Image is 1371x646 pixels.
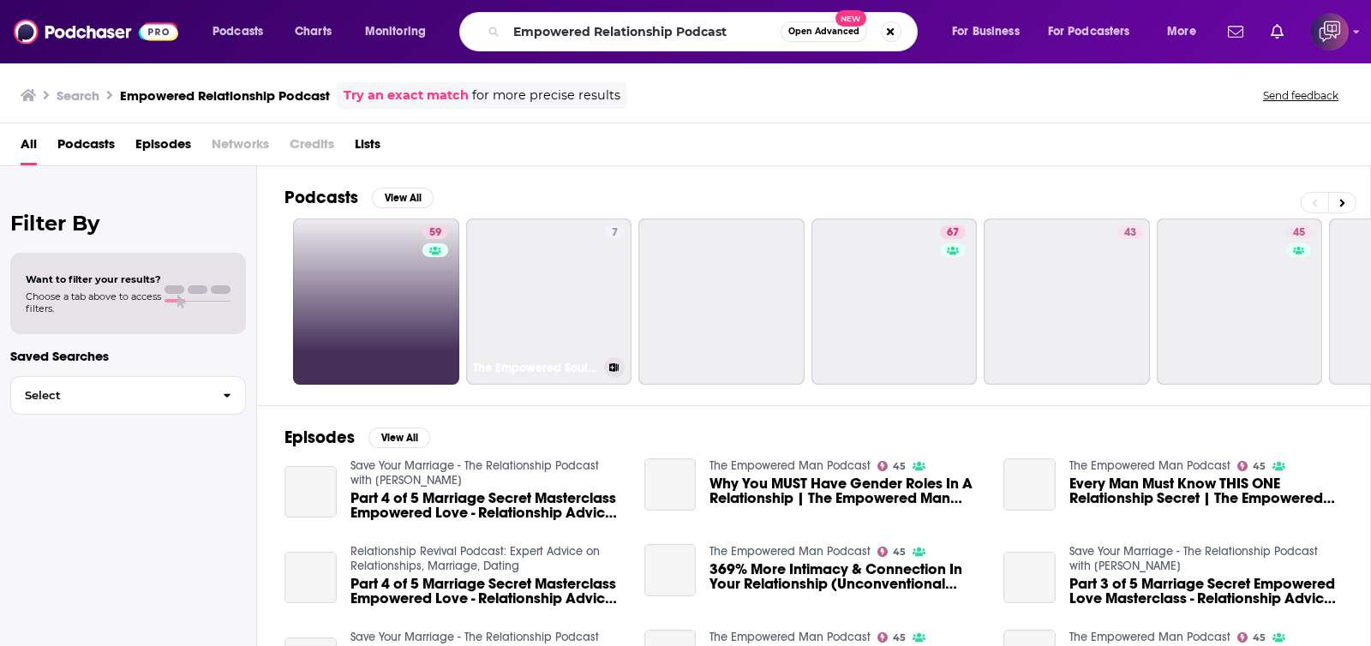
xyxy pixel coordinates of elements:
a: Part 4 of 5 Marriage Secret Masterclass Empowered Love - Relationship Advice Podcast [350,491,624,520]
span: 45 [893,463,906,470]
button: View All [368,428,430,448]
a: Part 3 of 5 Marriage Secret Empowered Love Masterclass - Relationship Advice Podcast [1069,577,1343,606]
a: Part 3 of 5 Marriage Secret Empowered Love Masterclass - Relationship Advice Podcast [1003,552,1056,604]
a: 45 [1237,461,1266,471]
span: 67 [947,224,959,242]
a: 7The Empowered Soulmate Relationships Podcast [466,218,632,385]
button: Open AdvancedNew [781,21,867,42]
img: User Profile [1311,13,1349,51]
a: The Empowered Man Podcast [709,544,871,559]
a: Episodes [135,130,191,165]
button: open menu [201,18,285,45]
a: Part 4 of 5 Marriage Secret Masterclass Empowered Love - Relationship Advice Podcast [284,466,337,518]
span: Networks [212,130,269,165]
button: open menu [1155,18,1218,45]
span: 7 [612,224,618,242]
span: 45 [1253,634,1266,642]
a: 45 [1157,218,1323,385]
button: View All [372,188,434,208]
a: 45 [1286,225,1312,239]
a: 59 [293,218,459,385]
a: Every Man Must Know THIS ONE Relationship Secret | The Empowered Man Podcast Ep. 040 [1069,476,1343,505]
a: 7 [605,225,625,239]
span: New [835,10,866,27]
a: Why You MUST Have Gender Roles In A Relationship | The Empowered Man Podcast Ep. 041 [644,458,697,511]
span: Monitoring [365,20,426,44]
span: Charts [295,20,332,44]
button: open menu [1037,18,1155,45]
button: Send feedback [1258,88,1344,103]
div: Search podcasts, credits, & more... [476,12,934,51]
a: Charts [284,18,342,45]
span: 45 [1293,224,1305,242]
h3: Search [57,87,99,104]
span: Credits [290,130,334,165]
a: The Empowered Man Podcast [1069,458,1230,473]
a: Save Your Marriage - The Relationship Podcast with Nicola Beer [1069,544,1318,573]
span: 45 [1253,463,1266,470]
a: Relationship Revival Podcast: Expert Advice on Relationships, Marriage, Dating [350,544,600,573]
h3: The Empowered Soulmate Relationships Podcast [473,361,597,375]
a: EpisodesView All [284,427,430,448]
a: Podcasts [57,130,115,165]
a: All [21,130,37,165]
a: Part 4 of 5 Marriage Secret Masterclass Empowered Love - Relationship Advice Podcast [350,577,624,606]
h2: Filter By [10,211,246,236]
span: Want to filter your results? [26,273,161,285]
span: Logged in as corioliscompany [1311,13,1349,51]
a: 45 [877,461,906,471]
a: 43 [1117,225,1143,239]
a: Every Man Must Know THIS ONE Relationship Secret | The Empowered Man Podcast Ep. 040 [1003,458,1056,511]
img: Podchaser - Follow, Share and Rate Podcasts [14,15,178,48]
a: PodcastsView All [284,187,434,208]
h2: Podcasts [284,187,358,208]
h2: Episodes [284,427,355,448]
a: Try an exact match [344,86,469,105]
span: Choose a tab above to access filters. [26,290,161,314]
a: 369% More Intimacy & Connection In Your Relationship (Unconventional Framework) | The Empowered M... [644,544,697,596]
span: For Business [952,20,1020,44]
p: Saved Searches [10,348,246,364]
span: 45 [893,548,906,556]
a: Save Your Marriage - The Relationship Podcast with Nicola Beer [350,458,599,487]
input: Search podcasts, credits, & more... [506,18,781,45]
a: Lists [355,130,380,165]
a: Show notifications dropdown [1221,17,1250,46]
a: 45 [877,547,906,557]
a: 43 [984,218,1150,385]
a: The Empowered Man Podcast [709,630,871,644]
h3: Empowered Relationship Podcast [120,87,330,104]
span: Select [11,390,209,401]
button: open menu [353,18,448,45]
a: The Empowered Man Podcast [1069,630,1230,644]
span: 59 [429,224,441,242]
a: 45 [1237,632,1266,643]
a: 45 [877,632,906,643]
span: 43 [1124,224,1136,242]
a: 369% More Intimacy & Connection In Your Relationship (Unconventional Framework) | The Empowered M... [709,562,983,591]
span: More [1167,20,1196,44]
a: Show notifications dropdown [1264,17,1290,46]
span: Open Advanced [788,27,859,36]
span: For Podcasters [1048,20,1130,44]
a: Part 4 of 5 Marriage Secret Masterclass Empowered Love - Relationship Advice Podcast [284,552,337,604]
button: open menu [940,18,1041,45]
span: 45 [893,634,906,642]
span: for more precise results [472,86,620,105]
a: The Empowered Man Podcast [709,458,871,473]
a: Why You MUST Have Gender Roles In A Relationship | The Empowered Man Podcast Ep. 041 [709,476,983,505]
a: 67 [940,225,966,239]
span: Podcasts [213,20,263,44]
a: 67 [811,218,978,385]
